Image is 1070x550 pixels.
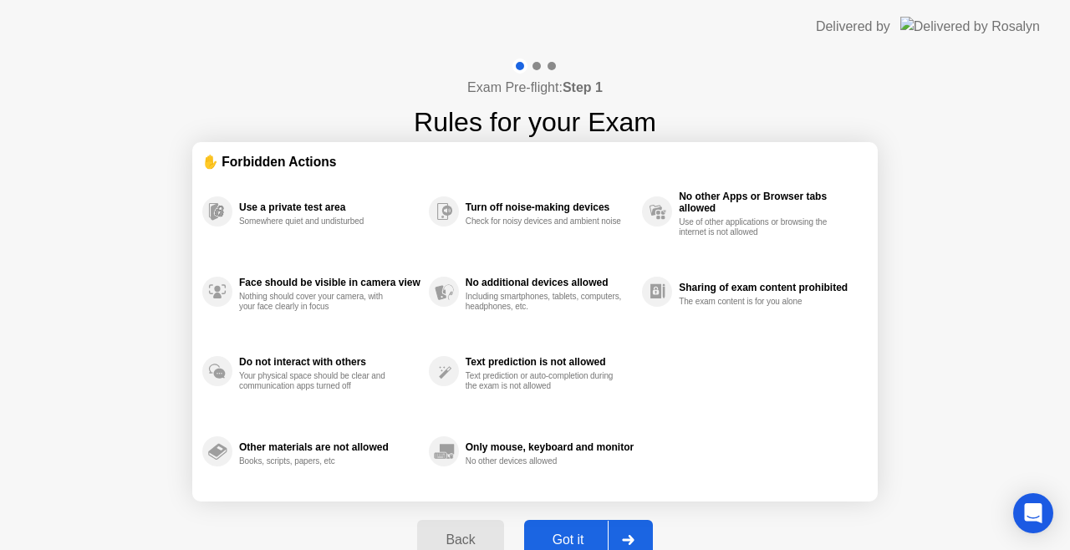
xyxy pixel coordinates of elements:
[466,277,634,288] div: No additional devices allowed
[466,201,634,213] div: Turn off noise-making devices
[239,201,420,213] div: Use a private test area
[239,441,420,453] div: Other materials are not allowed
[466,371,624,391] div: Text prediction or auto-completion during the exam is not allowed
[679,297,837,307] div: The exam content is for you alone
[239,277,420,288] div: Face should be visible in camera view
[900,17,1040,36] img: Delivered by Rosalyn
[422,532,498,547] div: Back
[679,191,859,214] div: No other Apps or Browser tabs allowed
[467,78,603,98] h4: Exam Pre-flight:
[239,371,397,391] div: Your physical space should be clear and communication apps turned off
[239,292,397,312] div: Nothing should cover your camera, with your face clearly in focus
[1013,493,1053,533] div: Open Intercom Messenger
[239,216,397,227] div: Somewhere quiet and undisturbed
[202,152,868,171] div: ✋ Forbidden Actions
[466,356,634,368] div: Text prediction is not allowed
[239,356,420,368] div: Do not interact with others
[529,532,608,547] div: Got it
[414,102,656,142] h1: Rules for your Exam
[563,80,603,94] b: Step 1
[679,217,837,237] div: Use of other applications or browsing the internet is not allowed
[239,456,397,466] div: Books, scripts, papers, etc
[466,216,624,227] div: Check for noisy devices and ambient noise
[816,17,890,37] div: Delivered by
[466,456,624,466] div: No other devices allowed
[466,441,634,453] div: Only mouse, keyboard and monitor
[679,282,859,293] div: Sharing of exam content prohibited
[466,292,624,312] div: Including smartphones, tablets, computers, headphones, etc.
